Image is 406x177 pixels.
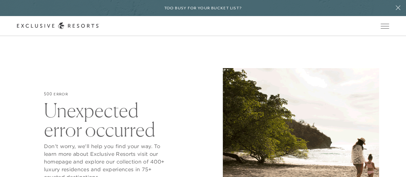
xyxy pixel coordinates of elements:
[381,24,389,28] button: Open navigation
[44,101,174,139] h2: Unexpected error occurred
[44,91,174,97] h6: 500 ERROR
[164,5,242,11] h6: Too busy for your bucket list?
